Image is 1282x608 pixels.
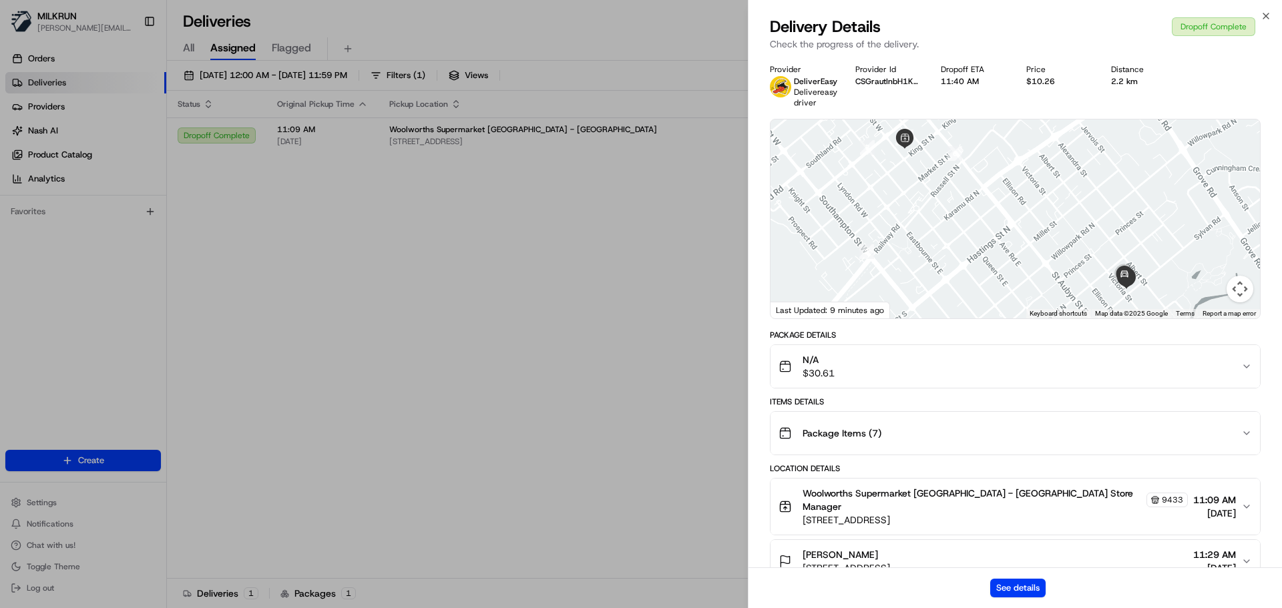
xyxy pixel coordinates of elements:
div: Distance [1111,64,1175,75]
div: Price [1026,64,1090,75]
span: Woolworths Supermarket [GEOGRAPHIC_DATA] - [GEOGRAPHIC_DATA] Store Manager [803,487,1144,513]
img: delivereasy_logo.png [770,76,791,97]
div: Items Details [770,396,1261,407]
span: [DATE] [1193,507,1236,520]
span: [PERSON_NAME] [803,548,878,561]
button: CSGrautInbH1KnZszdFMRA [855,76,919,87]
div: Provider [770,64,834,75]
button: [PERSON_NAME][STREET_ADDRESS]11:29 AM[DATE] [771,540,1260,583]
button: Keyboard shortcuts [1030,309,1087,318]
span: $30.61 [803,366,835,380]
button: N/A$30.61 [771,345,1260,388]
span: DeliverEasy [794,76,837,87]
div: Provider Id [855,64,919,75]
span: Delivery Details [770,16,881,37]
button: See details [990,579,1046,597]
div: 3 [860,140,875,155]
div: Last Updated: 9 minutes ago [771,302,890,318]
span: 11:29 AM [1193,548,1236,561]
span: [STREET_ADDRESS] [803,513,1188,527]
div: Package Details [770,330,1261,340]
a: Terms (opens in new tab) [1176,310,1195,317]
div: 11:40 AM [941,76,1005,87]
div: $10.26 [1026,76,1090,87]
button: Package Items (7) [771,412,1260,454]
button: Woolworths Supermarket [GEOGRAPHIC_DATA] - [GEOGRAPHIC_DATA] Store Manager9433[STREET_ADDRESS]11:... [771,479,1260,535]
button: Map camera controls [1227,276,1253,302]
img: Google [774,301,818,318]
span: Package Items ( 7 ) [803,426,881,440]
span: [STREET_ADDRESS] [803,561,890,575]
div: 2 [859,244,874,259]
span: Map data ©2025 Google [1095,310,1168,317]
span: 11:09 AM [1193,493,1236,507]
a: Report a map error [1203,310,1256,317]
span: Delivereasy driver [794,87,837,108]
div: 2.2 km [1111,76,1175,87]
div: Location Details [770,463,1261,474]
div: Dropoff ETA [941,64,1005,75]
span: N/A [803,353,835,366]
p: Check the progress of the delivery. [770,37,1261,51]
span: [DATE] [1193,561,1236,575]
div: 6 [947,146,962,161]
a: Open this area in Google Maps (opens a new window) [774,301,818,318]
span: 9433 [1162,495,1183,505]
